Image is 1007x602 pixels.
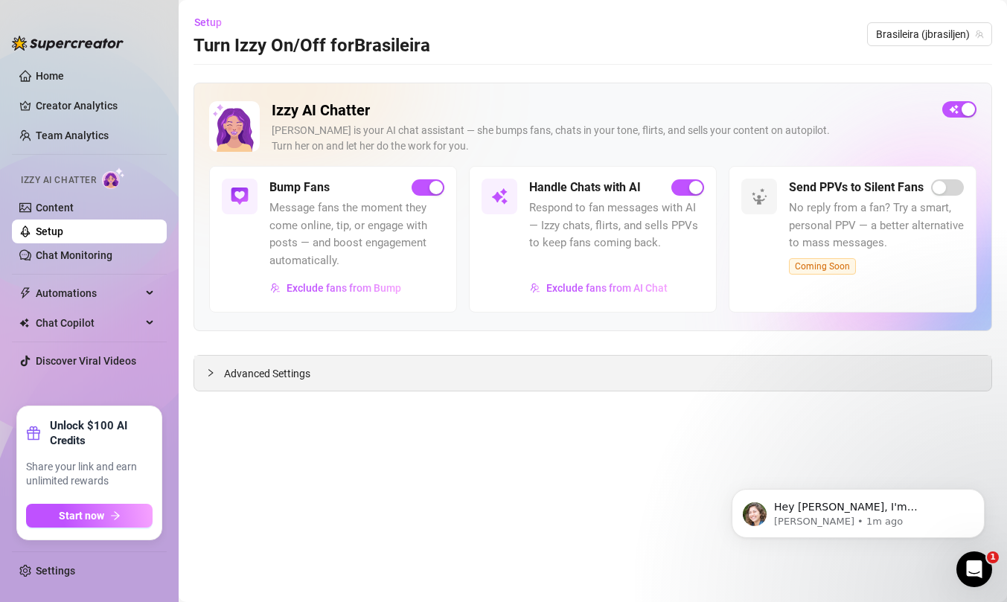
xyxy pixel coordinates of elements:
[269,179,330,196] h5: Bump Fans
[224,365,310,382] span: Advanced Settings
[209,101,260,152] img: Izzy AI Chatter
[26,504,153,528] button: Start nowarrow-right
[269,199,444,269] span: Message fans the moment they come online, tip, or engage with posts — and boost engagement automa...
[789,258,856,275] span: Coming Soon
[529,199,704,252] span: Respond to fan messages with AI — Izzy chats, flirts, and sells PPVs to keep fans coming back.
[194,34,430,58] h3: Turn Izzy On/Off for Brasileira
[110,510,121,521] span: arrow-right
[36,70,64,82] a: Home
[36,225,63,237] a: Setup
[194,16,222,28] span: Setup
[987,551,999,563] span: 1
[269,276,402,300] button: Exclude fans from Bump
[546,282,668,294] span: Exclude fans from AI Chat
[206,365,224,381] div: collapsed
[36,355,136,367] a: Discover Viral Videos
[36,565,75,577] a: Settings
[194,10,234,34] button: Setup
[26,460,153,489] span: Share your link and earn unlimited rewards
[36,129,109,141] a: Team Analytics
[19,318,29,328] img: Chat Copilot
[19,287,31,299] span: thunderbolt
[529,179,641,196] h5: Handle Chats with AI
[21,173,96,188] span: Izzy AI Chatter
[490,188,508,205] img: svg%3e
[876,23,983,45] span: Brasileira (jbrasiljen)
[59,510,104,522] span: Start now
[789,199,964,252] span: No reply from a fan? Try a smart, personal PPV — a better alternative to mass messages.
[287,282,401,294] span: Exclude fans from Bump
[36,202,74,214] a: Content
[789,179,924,196] h5: Send PPVs to Silent Fans
[36,311,141,335] span: Chat Copilot
[206,368,215,377] span: collapsed
[270,283,281,293] img: svg%3e
[709,458,1007,562] iframe: Intercom notifications message
[36,281,141,305] span: Automations
[50,418,153,448] strong: Unlock $100 AI Credits
[231,188,249,205] img: svg%3e
[750,188,768,205] img: svg%3e
[530,283,540,293] img: svg%3e
[272,123,930,154] div: [PERSON_NAME] is your AI chat assistant — she bumps fans, chats in your tone, flirts, and sells y...
[36,249,112,261] a: Chat Monitoring
[102,167,125,189] img: AI Chatter
[12,36,124,51] img: logo-BBDzfeDw.svg
[529,276,668,300] button: Exclude fans from AI Chat
[272,101,930,120] h2: Izzy AI Chatter
[975,30,984,39] span: team
[26,426,41,441] span: gift
[956,551,992,587] iframe: Intercom live chat
[36,94,155,118] a: Creator Analytics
